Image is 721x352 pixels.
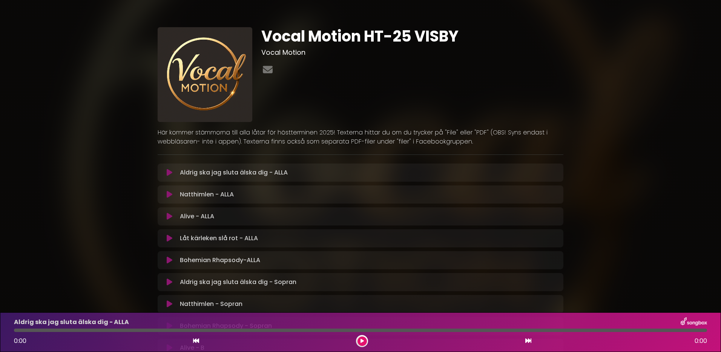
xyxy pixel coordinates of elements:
[681,317,707,327] img: songbox-logo-white.png
[180,278,296,287] p: Aldrig ska jag sluta älska dig - Sopran
[180,234,258,243] p: Låt kärleken slå rot - ALLA
[180,256,260,265] p: Bohemian Rhapsody-ALLA
[180,190,234,199] p: Natthimlen - ALLA
[180,212,214,221] p: Alive - ALLA
[695,337,707,346] span: 0:00
[14,337,26,345] span: 0:00
[180,168,288,177] p: Aldrig ska jag sluta älska dig - ALLA
[261,48,563,57] h3: Vocal Motion
[158,27,252,122] img: pGlB4Q9wSIK9SaBErEAn
[261,27,563,45] h1: Vocal Motion HT-25 VISBY
[158,128,563,146] p: Här kommer stämmorna till alla låtar för höstterminen 2025! Texterna hittar du om du trycker på "...
[14,318,129,327] p: Aldrig ska jag sluta älska dig - ALLA
[180,300,242,309] p: Natthimlen - Sopran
